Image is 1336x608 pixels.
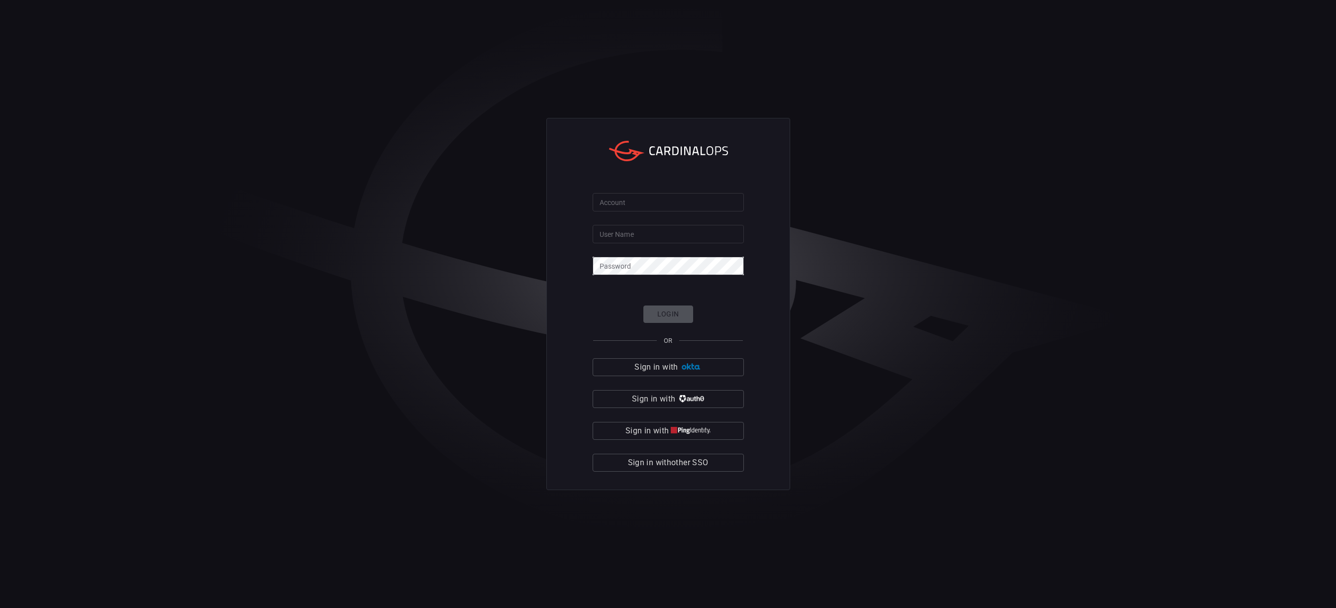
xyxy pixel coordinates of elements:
span: Sign in with other SSO [628,456,709,470]
span: Sign in with [632,392,675,406]
input: Type your account [593,193,744,211]
span: Sign in with [625,424,669,438]
img: vP8Hhh4KuCH8AavWKdZY7RZgAAAAASUVORK5CYII= [678,395,704,403]
input: Type your user name [593,225,744,243]
img: Ad5vKXme8s1CQAAAABJRU5ErkJggg== [680,363,702,371]
span: OR [664,337,672,344]
button: Sign in with [593,358,744,376]
span: Sign in with [634,360,678,374]
button: Sign in with [593,390,744,408]
button: Sign in withother SSO [593,454,744,472]
img: quu4iresuhQAAAABJRU5ErkJggg== [671,427,711,434]
button: Sign in with [593,422,744,440]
